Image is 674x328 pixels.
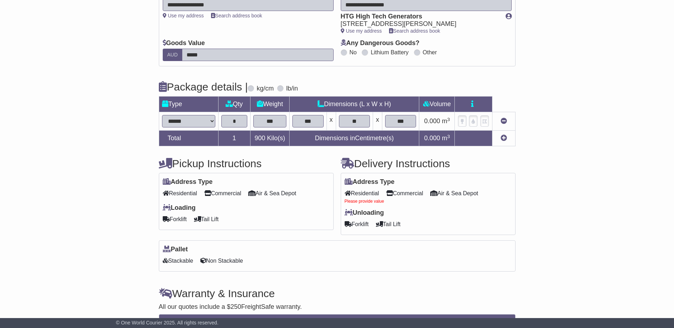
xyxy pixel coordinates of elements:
[211,13,262,18] a: Search address book
[257,85,274,93] label: kg/cm
[159,131,218,146] td: Total
[345,188,379,199] span: Residential
[163,204,196,212] label: Loading
[116,320,219,326] span: © One World Courier 2025. All rights reserved.
[341,158,516,169] h4: Delivery Instructions
[194,214,219,225] span: Tail Lift
[327,112,336,131] td: x
[159,288,516,299] h4: Warranty & Insurance
[290,131,419,146] td: Dimensions in Centimetre(s)
[163,255,193,266] span: Stackable
[255,135,265,142] span: 900
[424,117,440,125] span: 0.000
[424,135,440,142] span: 0.000
[341,20,498,28] div: [STREET_ADDRESS][PERSON_NAME]
[250,97,290,112] td: Weight
[163,178,213,186] label: Address Type
[290,97,419,112] td: Dimensions (L x W x H)
[430,188,478,199] span: Air & Sea Depot
[345,178,395,186] label: Address Type
[163,39,205,47] label: Goods Value
[501,135,507,142] a: Add new item
[341,39,420,47] label: Any Dangerous Goods?
[248,188,296,199] span: Air & Sea Depot
[163,214,187,225] span: Forklift
[163,188,197,199] span: Residential
[159,158,334,169] h4: Pickup Instructions
[163,246,188,253] label: Pallet
[250,131,290,146] td: Kilo(s)
[376,219,401,230] span: Tail Lift
[345,209,384,217] label: Unloading
[204,188,241,199] span: Commercial
[389,28,440,34] a: Search address book
[231,303,241,310] span: 250
[159,303,516,311] div: All our quotes include a $ FreightSafe warranty.
[341,13,498,21] div: HTG High Tech Generators
[159,97,218,112] td: Type
[371,49,409,56] label: Lithium Battery
[386,188,423,199] span: Commercial
[350,49,357,56] label: No
[200,255,243,266] span: Non Stackable
[501,117,507,125] a: Remove this item
[373,112,382,131] td: x
[423,49,437,56] label: Other
[345,219,369,230] span: Forklift
[442,117,450,125] span: m
[159,81,248,93] h4: Package details |
[345,199,512,204] div: Please provide value
[163,49,183,61] label: AUD
[163,13,204,18] a: Use my address
[447,134,450,139] sup: 3
[286,85,298,93] label: lb/in
[218,131,250,146] td: 1
[442,135,450,142] span: m
[218,97,250,112] td: Qty
[341,28,382,34] a: Use my address
[419,97,455,112] td: Volume
[447,117,450,122] sup: 3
